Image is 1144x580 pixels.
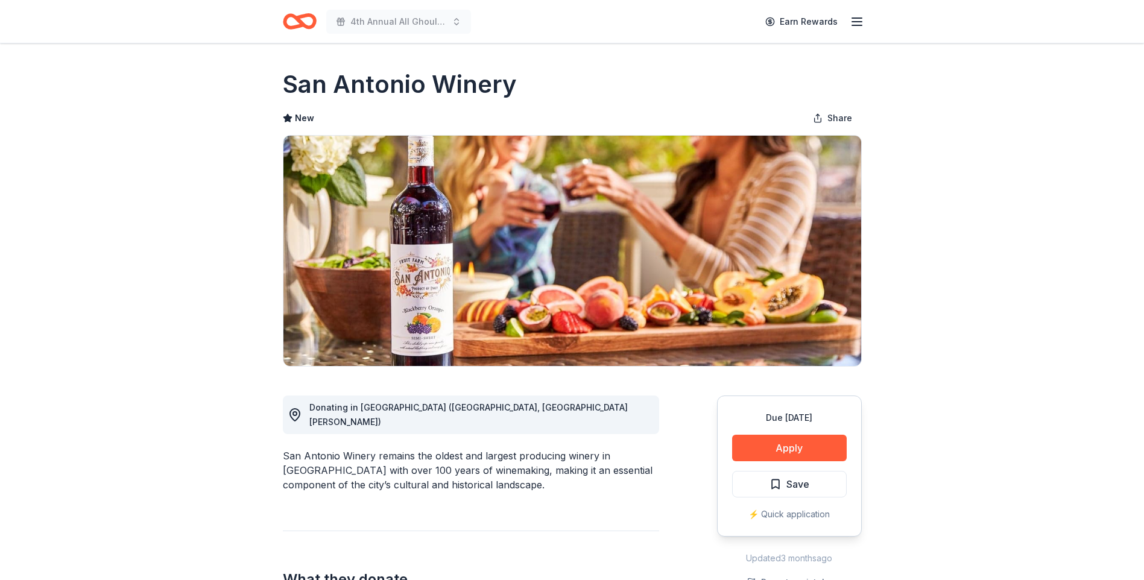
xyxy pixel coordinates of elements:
[309,402,628,427] span: Donating in [GEOGRAPHIC_DATA] ([GEOGRAPHIC_DATA], [GEOGRAPHIC_DATA][PERSON_NAME])
[758,11,845,33] a: Earn Rewards
[717,551,862,566] div: Updated 3 months ago
[326,10,471,34] button: 4th Annual All Ghouls Gala
[732,471,847,497] button: Save
[283,136,861,366] img: Image for San Antonio Winery
[732,435,847,461] button: Apply
[732,411,847,425] div: Due [DATE]
[827,111,852,125] span: Share
[786,476,809,492] span: Save
[350,14,447,29] span: 4th Annual All Ghouls Gala
[283,68,517,101] h1: San Antonio Winery
[283,7,317,36] a: Home
[295,111,314,125] span: New
[803,106,862,130] button: Share
[283,449,659,492] div: San Antonio Winery remains the oldest and largest producing winery in [GEOGRAPHIC_DATA] with over...
[732,507,847,522] div: ⚡️ Quick application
